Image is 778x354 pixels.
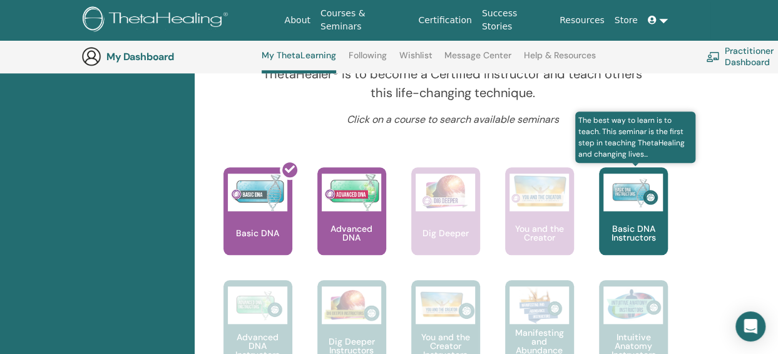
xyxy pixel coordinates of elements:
[228,174,287,211] img: Basic DNA
[81,46,101,66] img: generic-user-icon.jpg
[599,224,668,242] p: Basic DNA Instructors
[575,112,696,163] span: The best way to learn is to teach. This seminar is the first step in teaching ThetaHealing and ch...
[477,2,555,38] a: Success Stories
[735,311,765,341] div: Open Intercom Messenger
[258,112,647,127] p: Click on a course to search available seminars
[599,167,668,280] a: The best way to learn is to teach. This seminar is the first step in teaching ThetaHealing and ch...
[262,50,336,73] a: My ThetaLearning
[416,174,475,211] img: Dig Deeper
[411,167,480,280] a: Dig Deeper Dig Deeper
[413,9,476,32] a: Certification
[509,174,569,208] img: You and the Creator
[322,174,381,211] img: Advanced DNA
[106,51,232,63] h3: My Dashboard
[444,50,511,70] a: Message Center
[279,9,315,32] a: About
[399,50,433,70] a: Wishlist
[505,167,574,280] a: You and the Creator You and the Creator
[555,9,610,32] a: Resources
[706,51,720,61] img: chalkboard-teacher.svg
[315,2,413,38] a: Courses & Seminars
[223,167,292,280] a: Basic DNA Basic DNA
[317,167,386,280] a: Advanced DNA Advanced DNA
[228,286,287,324] img: Advanced DNA Instructors
[505,224,574,242] p: You and the Creator
[417,229,474,237] p: Dig Deeper
[83,6,232,34] img: logo.png
[349,50,387,70] a: Following
[509,286,569,324] img: Manifesting and Abundance Instructors
[258,46,647,102] p: The best way to strengthen your skills and understanding as a ThetaHealer® is to become a Certifi...
[317,224,386,242] p: Advanced DNA
[524,50,596,70] a: Help & Resources
[610,9,643,32] a: Store
[603,174,663,211] img: Basic DNA Instructors
[322,286,381,324] img: Dig Deeper Instructors
[416,286,475,324] img: You and the Creator Instructors
[603,286,663,324] img: Intuitive Anatomy Instructors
